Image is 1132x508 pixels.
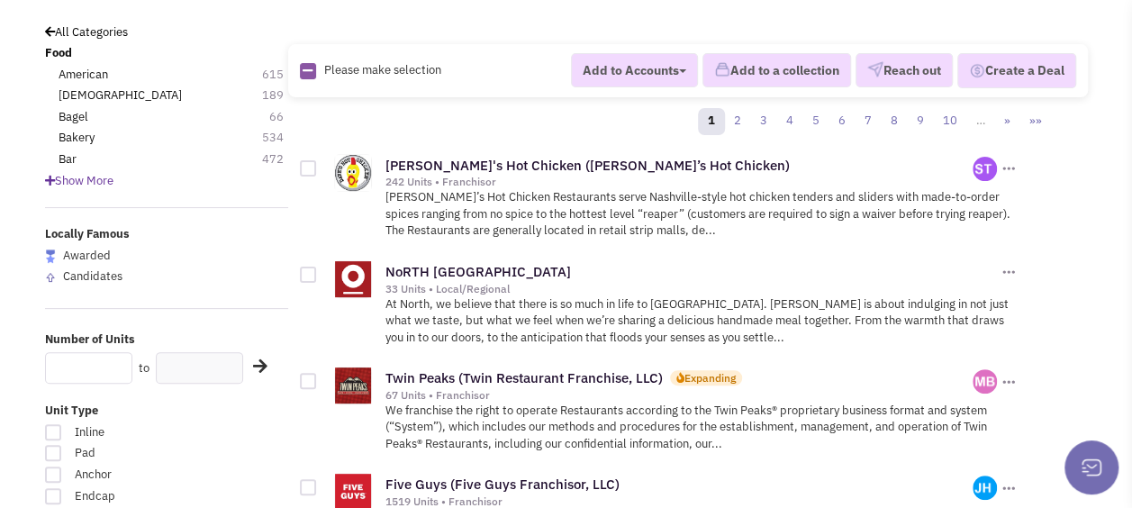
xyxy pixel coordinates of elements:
[63,424,213,441] span: Inline
[385,263,571,280] a: NoRTH [GEOGRAPHIC_DATA]
[684,370,736,386] div: Expanding
[63,488,213,505] span: Endcap
[973,476,997,500] img: 2I3Z1yKndE6wSdz65014tQ.png
[1019,108,1052,135] a: »»
[262,130,302,147] span: 534
[45,272,56,283] img: locallyfamous-upvote.png
[59,109,88,126] a: Bagel
[907,108,934,135] a: 9
[262,151,302,168] span: 472
[994,108,1020,135] a: »
[966,108,995,135] a: …
[933,108,967,135] a: 10
[881,108,908,135] a: 8
[262,67,302,84] span: 615
[776,108,803,135] a: 4
[802,108,829,135] a: 5
[385,369,663,386] a: Twin Peaks (Twin Restaurant Franchise, LLC)
[724,108,751,135] a: 2
[385,282,998,296] div: 33 Units • Local/Regional
[45,45,72,62] a: Food
[45,226,288,243] label: Locally Famous
[45,45,72,60] b: Food
[385,175,974,189] div: 242 Units • Franchisor
[45,331,288,349] label: Number of Units
[856,53,953,87] button: Reach out
[714,61,730,77] img: icon-collection-lavender.png
[973,369,997,394] img: fx8D_MpmKk--R6tJeJFsig.png
[385,296,1019,347] p: At North, we believe that there is so much in life to [GEOGRAPHIC_DATA]. [PERSON_NAME] is about i...
[269,109,302,126] span: 66
[385,476,620,493] a: Five Guys (Five Guys Franchisor, LLC)
[45,249,56,263] img: locallyfamous-largeicon.png
[59,87,182,104] a: [DEMOGRAPHIC_DATA]
[63,268,122,284] span: Candidates
[262,87,302,104] span: 189
[829,108,856,135] a: 6
[385,388,974,403] div: 67 Units • Franchisor
[855,108,882,135] a: 7
[385,157,790,174] a: [PERSON_NAME]'s Hot Chicken ([PERSON_NAME]’s Hot Chicken)
[63,467,213,484] span: Anchor
[385,189,1019,240] p: [PERSON_NAME]’s Hot Chicken Restaurants serve Nashville-style hot chicken tenders and sliders wit...
[59,130,95,147] a: Bakery
[63,445,213,462] span: Pad
[385,403,1019,453] p: We franchise the right to operate Restaurants according to the Twin Peaks® proprietary business f...
[973,157,997,181] img: GWcgSp96gUOB1S4RpiHg8Q.png
[957,53,1076,89] button: Create a Deal
[59,151,77,168] a: Bar
[241,355,265,378] div: Search Nearby
[63,248,111,263] span: Awarded
[139,360,149,377] label: to
[867,61,883,77] img: VectorPaper_Plane.png
[45,24,128,40] a: All Categories
[324,62,441,77] span: Please make selection
[300,63,316,79] img: Rectangle.png
[45,403,288,420] label: Unit Type
[702,53,851,87] button: Add to a collection
[571,53,698,87] button: Add to Accounts
[45,173,113,188] span: Show More
[698,108,725,135] a: 1
[969,61,985,81] img: Deal-Dollar.png
[750,108,777,135] a: 3
[59,67,108,84] a: American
